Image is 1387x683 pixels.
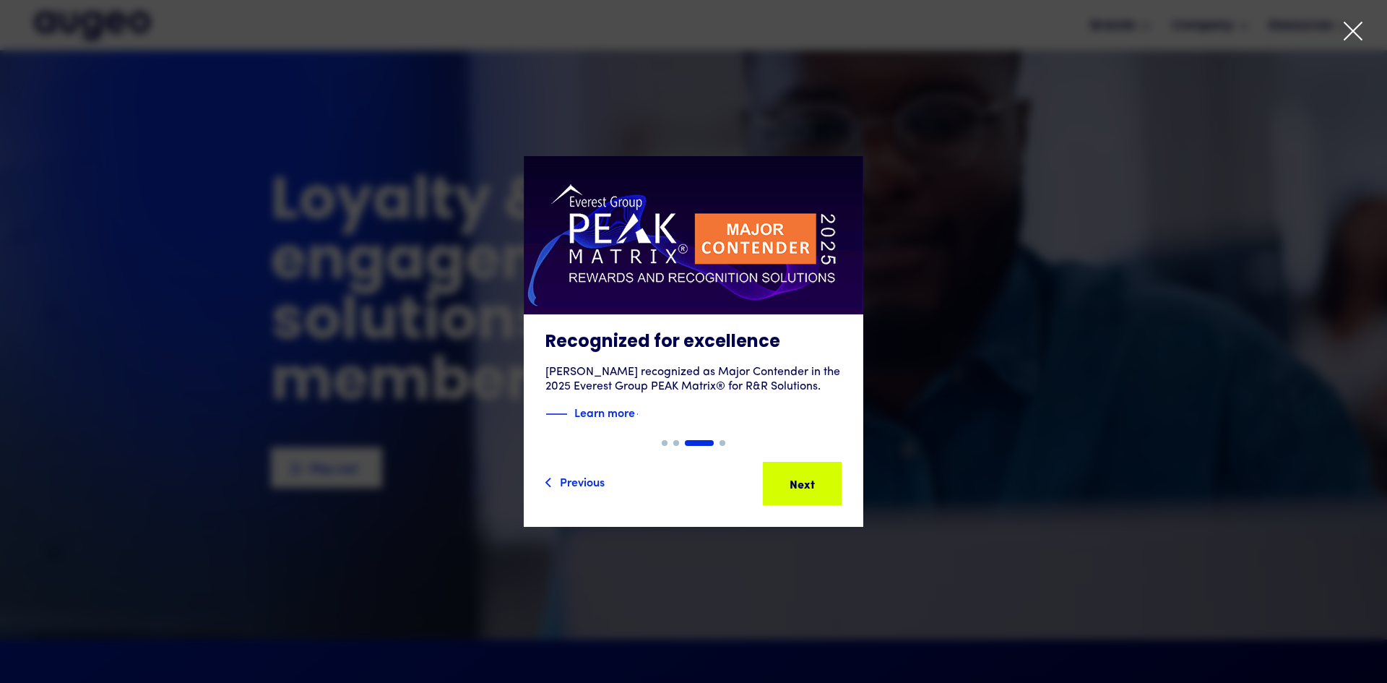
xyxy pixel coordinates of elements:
[763,462,842,505] a: Next
[524,156,863,440] a: Recognized for excellence[PERSON_NAME] recognized as Major Contender in the 2025 Everest Group PE...
[545,405,567,423] img: Blue decorative line
[720,440,725,446] div: Show slide 4 of 4
[636,405,658,423] img: Blue text arrow
[560,473,605,490] div: Previous
[662,440,667,446] div: Show slide 1 of 4
[545,365,842,394] div: [PERSON_NAME] recognized as Major Contender in the 2025 Everest Group PEAK Matrix® for R&R Soluti...
[673,440,679,446] div: Show slide 2 of 4
[545,332,842,353] h3: Recognized for excellence
[574,404,635,420] strong: Learn more
[685,440,714,446] div: Show slide 3 of 4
